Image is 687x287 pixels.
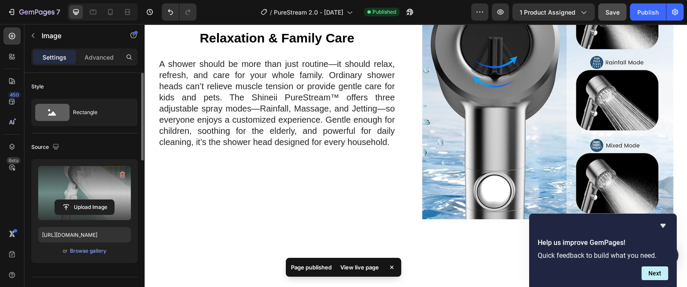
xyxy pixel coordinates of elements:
[162,3,197,21] div: Undo/Redo
[54,199,115,215] button: Upload Image
[335,261,384,273] div: View live page
[637,8,659,17] div: Publish
[56,7,60,17] p: 7
[31,83,44,91] div: Style
[70,247,106,255] div: Browse gallery
[512,3,595,21] button: 1 product assigned
[538,221,668,280] div: Help us improve GemPages!
[42,30,115,41] p: Image
[642,266,668,280] button: Next question
[538,251,668,260] p: Quick feedback to build what you need.
[658,221,668,231] button: Hide survey
[85,53,114,62] p: Advanced
[70,247,107,255] button: Browse gallery
[31,142,61,153] div: Source
[8,91,21,98] div: 450
[630,3,666,21] button: Publish
[38,227,131,242] input: https://example.com/image.jpg
[3,3,64,21] button: 7
[605,9,620,16] span: Save
[274,8,343,17] span: PureStream 2.0 - [DATE]
[598,3,626,21] button: Save
[291,263,332,272] p: Page published
[63,246,68,256] span: or
[73,103,125,122] div: Rectangle
[145,24,687,287] iframe: Design area
[6,157,21,164] div: Beta
[42,53,67,62] p: Settings
[270,8,272,17] span: /
[538,238,668,248] h2: Help us improve GemPages!
[520,8,575,17] span: 1 product assigned
[372,8,396,16] span: Published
